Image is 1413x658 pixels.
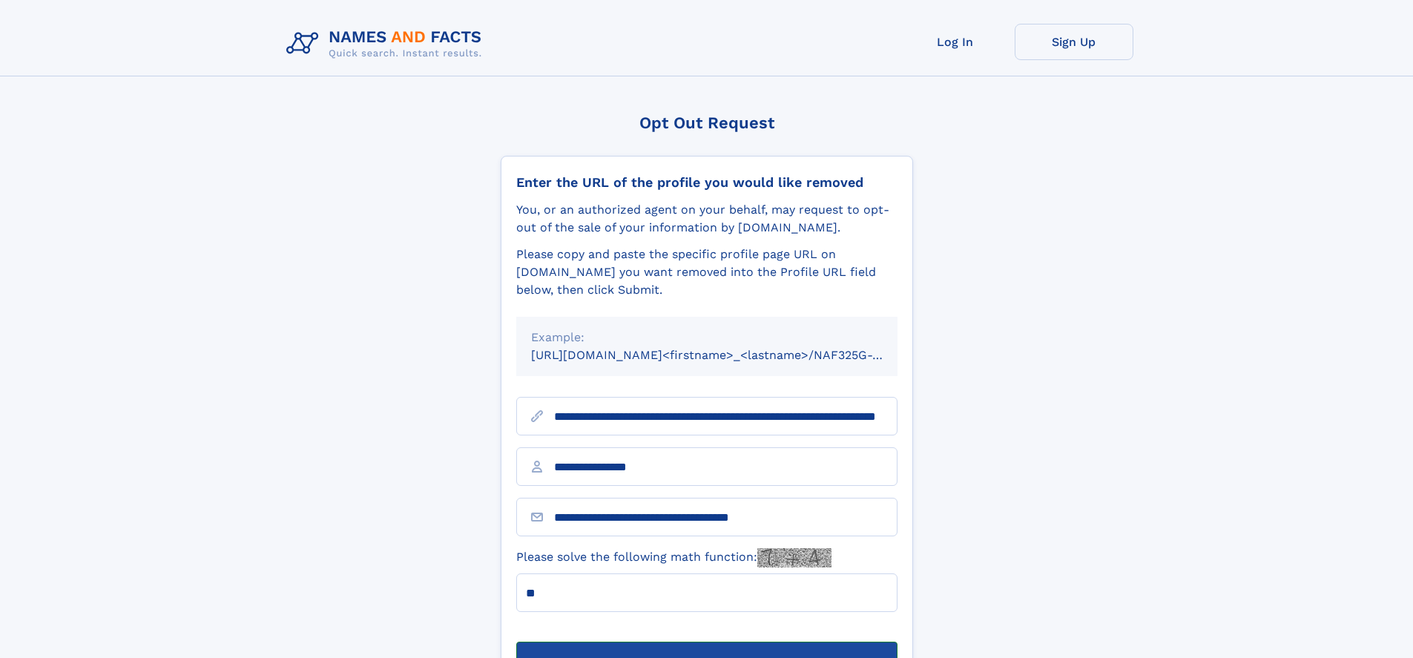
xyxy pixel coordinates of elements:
[516,548,831,567] label: Please solve the following math function:
[516,246,897,299] div: Please copy and paste the specific profile page URL on [DOMAIN_NAME] you want removed into the Pr...
[1015,24,1133,60] a: Sign Up
[516,201,897,237] div: You, or an authorized agent on your behalf, may request to opt-out of the sale of your informatio...
[531,329,883,346] div: Example:
[896,24,1015,60] a: Log In
[516,174,897,191] div: Enter the URL of the profile you would like removed
[280,24,494,64] img: Logo Names and Facts
[531,348,926,362] small: [URL][DOMAIN_NAME]<firstname>_<lastname>/NAF325G-xxxxxxxx
[501,113,913,132] div: Opt Out Request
